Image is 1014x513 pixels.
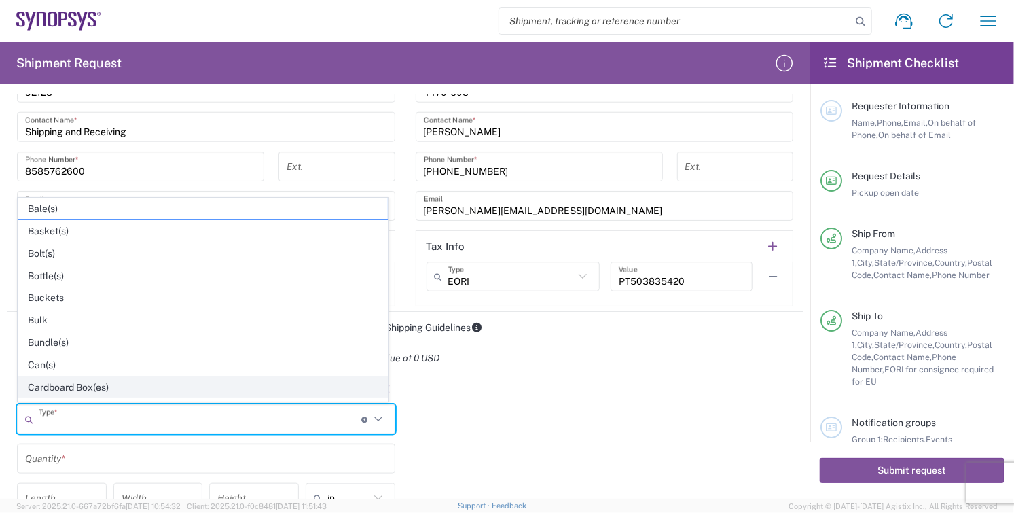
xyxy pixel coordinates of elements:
[926,434,952,444] span: Events
[7,353,450,364] em: Total shipment is made up of 1 package(s) containing 0 piece(s) weighing 0 and a total value of 0...
[935,258,967,268] span: Country,
[276,502,327,510] span: [DATE] 11:51:43
[7,321,803,334] div: International Shipping Guidelines
[18,243,388,264] span: Bolt(s)
[873,352,932,362] span: Contact Name,
[427,240,465,253] h2: Tax Info
[852,188,919,198] span: Pickup open date
[18,377,388,398] span: Cardboard Box(es)
[852,171,920,181] span: Request Details
[852,118,877,128] span: Name,
[820,458,1004,483] button: Submit request
[822,55,960,71] h2: Shipment Checklist
[873,270,932,280] span: Contact Name,
[878,130,951,140] span: On behalf of Email
[852,245,916,255] span: Company Name,
[18,266,388,287] span: Bottle(s)
[126,502,181,510] span: [DATE] 10:54:32
[18,198,388,219] span: Bale(s)
[852,417,936,428] span: Notification groups
[458,501,492,510] a: Support
[852,228,895,239] span: Ship From
[18,332,388,353] span: Bundle(s)
[932,270,990,280] span: Phone Number
[16,502,181,510] span: Server: 2025.21.0-667a72bf6fa
[499,8,851,34] input: Shipment, tracking or reference number
[852,434,883,444] span: Group 1:
[883,434,926,444] span: Recipients,
[18,221,388,242] span: Basket(s)
[18,399,388,420] span: Carton(s)
[18,310,388,331] span: Bulk
[187,502,327,510] span: Client: 2025.21.0-f0c8481
[935,340,967,350] span: Country,
[852,101,949,111] span: Requester Information
[857,340,874,350] span: City,
[16,55,122,71] h2: Shipment Request
[877,118,903,128] span: Phone,
[789,500,998,512] span: Copyright © [DATE]-[DATE] Agistix Inc., All Rights Reserved
[852,328,916,338] span: Company Name,
[18,287,388,308] span: Buckets
[874,258,935,268] span: State/Province,
[852,364,994,387] span: EORI for consignee required for EU
[874,340,935,350] span: State/Province,
[852,311,883,321] span: Ship To
[857,258,874,268] span: City,
[492,501,526,510] a: Feedback
[903,118,928,128] span: Email,
[18,355,388,376] span: Can(s)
